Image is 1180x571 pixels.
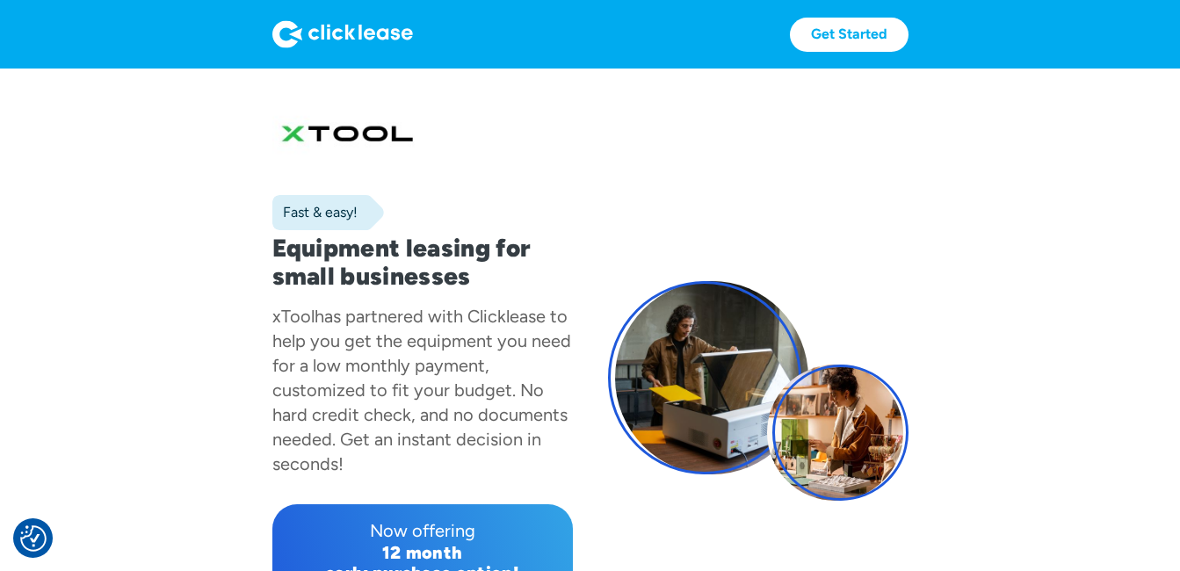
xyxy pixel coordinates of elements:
[286,518,559,543] div: Now offering
[20,525,47,552] img: Revisit consent button
[272,306,571,474] div: has partnered with Clicklease to help you get the equipment you need for a low monthly payment, c...
[272,20,413,48] img: Logo
[790,18,909,52] a: Get Started
[20,525,47,552] button: Consent Preferences
[272,306,315,327] div: xTool
[272,204,358,221] div: Fast & easy!
[286,543,559,563] div: 12 month
[272,234,573,290] h1: Equipment leasing for small businesses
